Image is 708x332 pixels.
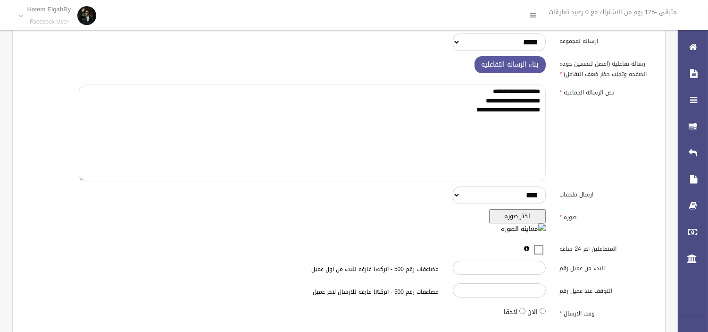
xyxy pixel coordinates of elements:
[553,283,660,297] label: التوقف عند عميل رقم
[553,187,660,200] label: ارسال ملحقات
[553,306,660,319] label: وقت الارسال
[553,34,660,47] label: ارساله لمجموعه
[489,209,546,223] button: اختر صوره
[553,241,660,254] label: المتفاعلين اخر 24 ساعه
[504,306,517,318] label: لاحقا
[501,223,546,235] img: معاينه الصوره
[553,261,660,274] label: البدء من عميل رقم
[27,18,71,26] small: Facebook User
[553,85,660,98] label: نص الرساله الجماعيه
[27,6,71,13] p: Hatem ElgabRy
[527,306,538,318] label: الان
[186,289,439,295] h6: مضاعفات رقم 500 - اتركها فارغه للارسال لاخر عميل
[553,56,660,80] label: رساله تفاعليه (افضل لتحسين جوده الصفحه وتجنب حظر ضعف التفاعل)
[553,209,660,222] label: صوره
[475,56,546,74] button: بناء الرساله التفاعليه
[186,266,439,272] h6: مضاعفات رقم 500 - اتركها فارغه للبدء من اول عميل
